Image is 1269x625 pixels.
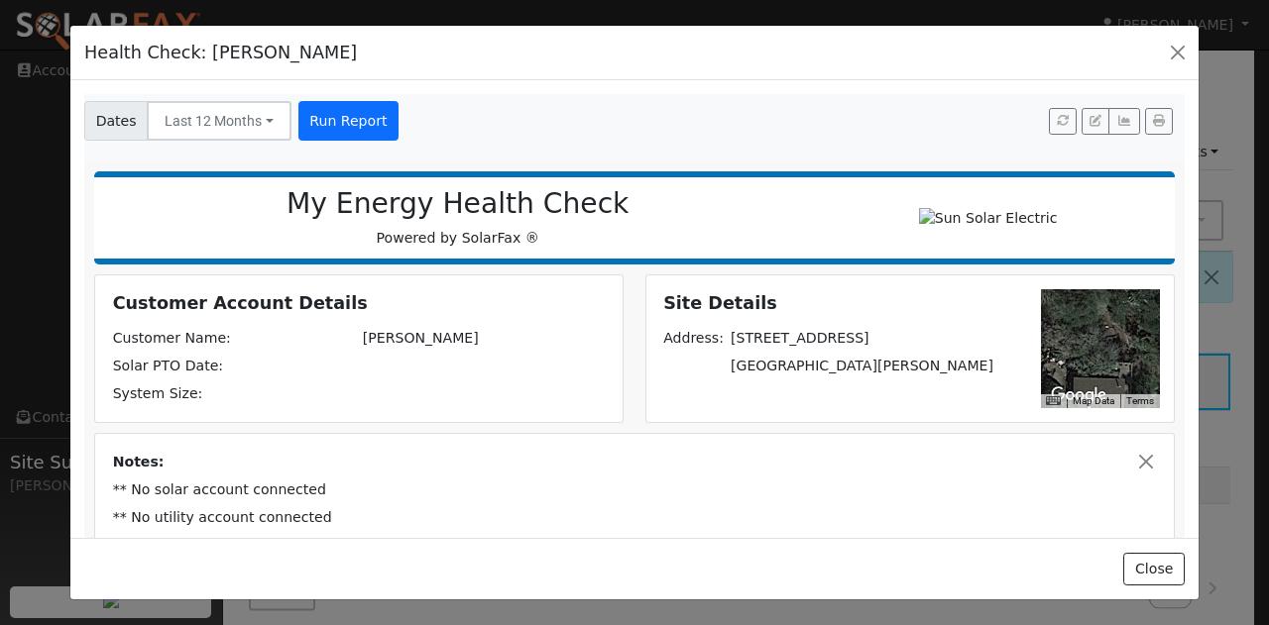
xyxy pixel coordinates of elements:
td: [GEOGRAPHIC_DATA][PERSON_NAME] [727,353,996,380]
strong: Notes: [113,454,165,469]
img: Sun Solar Electric [911,200,1066,237]
span: Dates [84,101,148,141]
a: Terms (opens in new tab) [1126,395,1154,406]
a: Open this area in Google Maps (opens a new window) [1046,382,1111,408]
td: [PERSON_NAME] [359,325,609,353]
button: Close [1123,553,1184,586]
td: Customer Name: [109,325,359,353]
strong: Customer Account Details [113,293,368,313]
button: Print [1145,108,1173,136]
button: Last 12 Months [147,101,291,141]
img: Google [1046,382,1111,408]
button: Close [1135,452,1156,472]
h2: My Energy Health Check [115,187,801,221]
td: [STREET_ADDRESS] [727,325,996,353]
h5: Health Check: [PERSON_NAME] [84,40,357,65]
button: Map Data [1073,394,1114,408]
button: Run Report [298,101,399,141]
td: ** No utility account connected [109,503,1160,531]
div: Powered by SolarFax ® [104,187,811,249]
button: Refresh [1049,108,1077,136]
button: Keyboard shortcuts [1046,394,1060,408]
button: Multi-Series Graph [1108,108,1139,136]
td: ** No solar account connected [109,475,1160,503]
td: Solar PTO Date: [109,353,359,380]
button: Edit User [1082,108,1109,136]
td: Address: [660,325,728,353]
td: System Size: [109,380,359,408]
strong: Site Details [663,293,777,313]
